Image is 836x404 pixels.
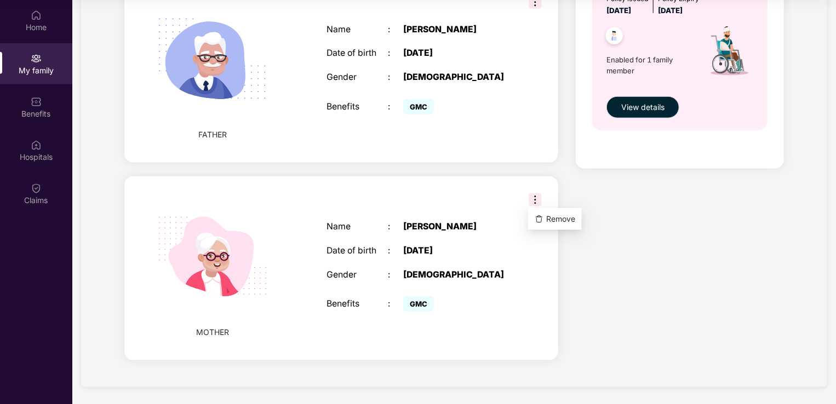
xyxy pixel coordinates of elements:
div: Benefits [327,299,388,309]
div: [DEMOGRAPHIC_DATA] [403,72,511,83]
span: GMC [403,99,434,114]
div: : [388,102,403,112]
div: Name [327,25,388,35]
img: svg+xml;base64,PHN2ZyB3aWR0aD0iMzIiIGhlaWdodD0iMzIiIHZpZXdCb3g9IjAgMCAzMiAzMiIgZmlsbD0ibm9uZSIgeG... [529,193,542,206]
span: Remove [546,213,575,225]
span: GMC [403,296,434,311]
div: : [388,246,403,256]
img: svg+xml;base64,PHN2ZyBpZD0iSG9zcGl0YWxzIiB4bWxucz0iaHR0cDovL3d3dy53My5vcmcvMjAwMC9zdmciIHdpZHRoPS... [31,140,42,151]
div: : [388,25,403,35]
img: svg+xml;base64,PHN2ZyBpZD0iRGVsZXRlLTMyeDMyIiB4bWxucz0iaHR0cDovL3d3dy53My5vcmcvMjAwMC9zdmciIHdpZH... [535,215,543,223]
div: Date of birth [327,48,388,59]
img: svg+xml;base64,PHN2ZyBpZD0iQ2xhaW0iIHhtbG5zPSJodHRwOi8vd3d3LnczLm9yZy8yMDAwL3N2ZyIgd2lkdGg9IjIwIi... [31,183,42,194]
div: [DEMOGRAPHIC_DATA] [403,270,511,280]
div: [PERSON_NAME] [403,25,511,35]
div: [DATE] [403,246,511,256]
button: View details [606,96,679,118]
div: : [388,72,403,83]
div: : [388,299,403,309]
div: [DATE] [403,48,511,59]
div: Benefits [327,102,388,112]
div: : [388,48,403,59]
span: FATHER [198,129,227,141]
img: icon [694,16,763,91]
span: [DATE] [658,6,683,15]
div: Date of birth [327,246,388,256]
span: View details [621,101,665,113]
img: svg+xml;base64,PHN2ZyBpZD0iSG9tZSIgeG1sbnM9Imh0dHA6Ly93d3cudzMub3JnLzIwMDAvc3ZnIiB3aWR0aD0iMjAiIG... [31,10,42,21]
img: svg+xml;base64,PHN2ZyB4bWxucz0iaHR0cDovL3d3dy53My5vcmcvMjAwMC9zdmciIHdpZHRoPSI0OC45NDMiIGhlaWdodD... [601,24,628,51]
span: MOTHER [196,326,229,338]
img: svg+xml;base64,PHN2ZyBpZD0iQmVuZWZpdHMiIHhtbG5zPSJodHRwOi8vd3d3LnczLm9yZy8yMDAwL3N2ZyIgd2lkdGg9Ij... [31,96,42,107]
div: Gender [327,270,388,280]
div: [PERSON_NAME] [403,222,511,232]
div: Gender [327,72,388,83]
span: [DATE] [606,6,631,15]
img: svg+xml;base64,PHN2ZyB4bWxucz0iaHR0cDovL3d3dy53My5vcmcvMjAwMC9zdmciIHdpZHRoPSIyMjQiIGhlaWdodD0iMT... [143,187,282,326]
div: Name [327,222,388,232]
div: : [388,222,403,232]
div: : [388,270,403,280]
span: Enabled for 1 family member [606,54,694,77]
img: svg+xml;base64,PHN2ZyB3aWR0aD0iMjAiIGhlaWdodD0iMjAiIHZpZXdCb3g9IjAgMCAyMCAyMCIgZmlsbD0ibm9uZSIgeG... [31,53,42,64]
